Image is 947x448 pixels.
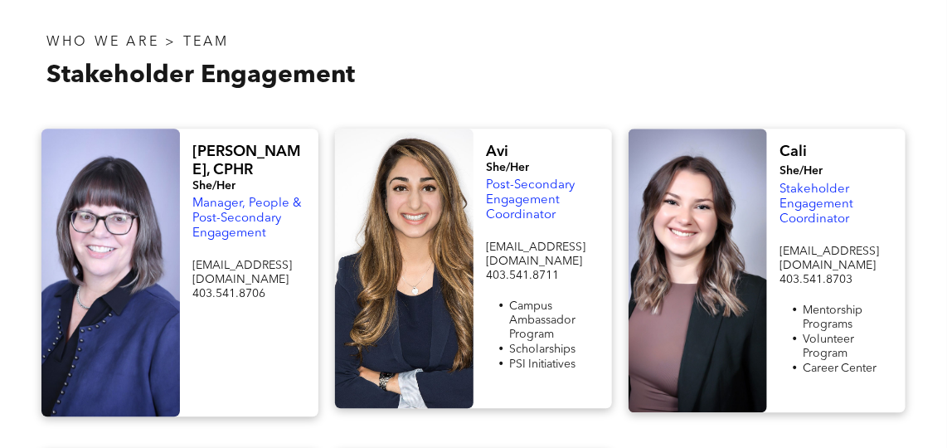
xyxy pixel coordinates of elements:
span: Stakeholder Engagement Coordinator [779,183,853,226]
span: 403.541.8706 [192,288,265,299]
span: Scholarships [509,343,575,355]
span: Manager, People & Post-Secondary Engagement [192,197,302,240]
span: 403.541.8703 [779,274,852,285]
span: Avi [486,144,508,159]
span: PSI Initiatives [509,358,575,370]
span: Volunteer Program [803,334,854,359]
span: Post-Secondary Engagement Coordinator [486,179,575,222]
span: [EMAIL_ADDRESS][DOMAIN_NAME] [486,241,585,267]
span: 403.541.8711 [486,270,559,281]
span: Cali [779,144,807,159]
span: Stakeholder Engagement [46,63,355,88]
span: She/Her [486,162,529,173]
span: She/Her [779,165,823,177]
span: She/Her [192,180,236,192]
span: Career Center [803,363,877,374]
span: Campus Ambassador Program [509,300,575,340]
span: [EMAIL_ADDRESS][DOMAIN_NAME] [779,246,879,271]
span: WHO WE ARE > TEAM [46,36,229,49]
span: Mentorship Programs [803,304,862,330]
span: [PERSON_NAME], CPHR [192,144,301,178]
span: [EMAIL_ADDRESS][DOMAIN_NAME] [192,260,292,285]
